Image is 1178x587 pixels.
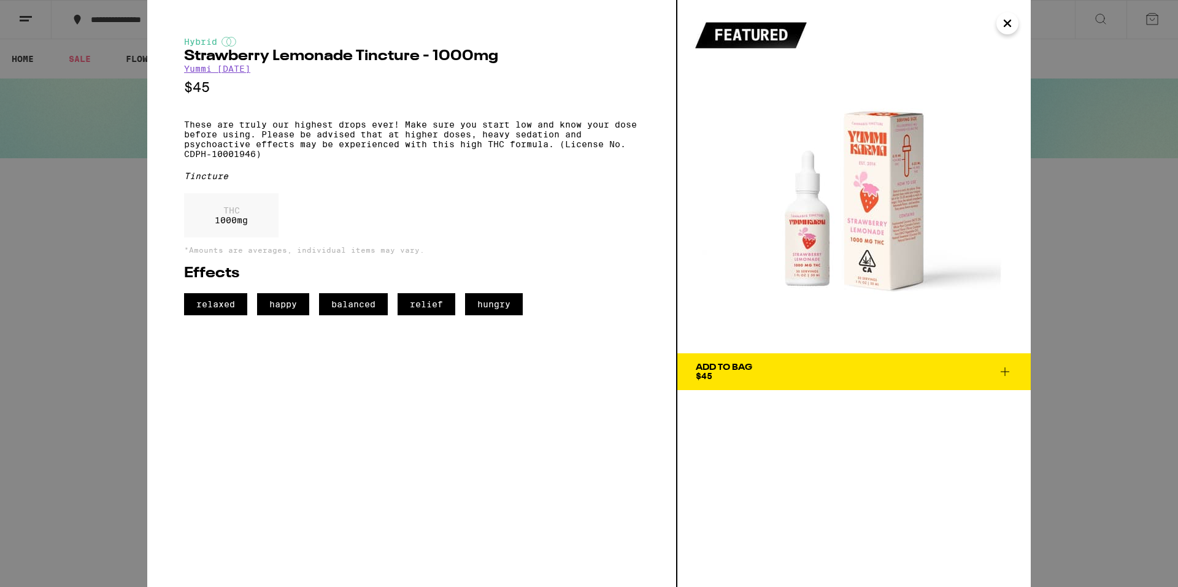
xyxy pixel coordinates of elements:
div: Hybrid [184,37,639,47]
h2: Strawberry Lemonade Tincture - 1000mg [184,49,639,64]
p: $45 [184,80,639,95]
a: Yummi [DATE] [184,64,250,74]
span: hungry [465,293,523,315]
span: balanced [319,293,388,315]
div: Add To Bag [696,363,752,372]
h2: Effects [184,266,639,281]
p: *Amounts are averages, individual items may vary. [184,246,639,254]
span: Hi. Need any help? [7,9,88,18]
button: Close [996,12,1018,34]
img: hybridColor.svg [221,37,236,47]
div: 1000 mg [184,193,279,237]
p: THC [215,205,248,215]
span: relief [398,293,455,315]
span: happy [257,293,309,315]
p: These are truly our highest drops ever! Make sure you start low and know your dose before using. ... [184,120,639,159]
span: $45 [696,371,712,381]
div: Tincture [184,171,639,181]
button: Add To Bag$45 [677,353,1031,390]
span: relaxed [184,293,247,315]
